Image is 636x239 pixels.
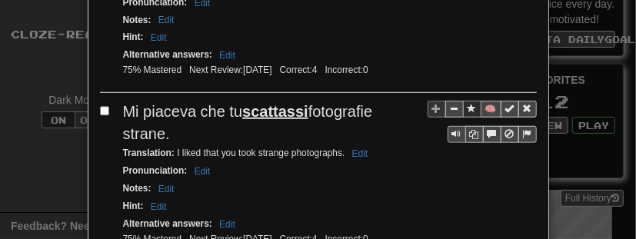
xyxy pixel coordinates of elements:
[123,201,144,211] strong: Hint :
[123,103,373,142] span: Mi piaceva che tu fotografie strane.
[123,218,212,229] strong: Alternative answers :
[448,126,537,143] div: Sentence controls
[146,198,171,215] button: Edit
[321,64,372,77] li: Incorrect: 0
[215,47,240,64] button: Edit
[242,103,308,120] u: scattassi
[123,15,152,25] strong: Notes :
[119,64,186,77] li: 75% Mastered
[154,12,179,28] button: Edit
[123,49,212,60] strong: Alternative answers :
[123,148,175,158] strong: Translation :
[146,29,171,46] button: Edit
[276,64,321,77] li: Correct: 4
[190,163,215,180] button: Edit
[123,165,188,176] strong: Pronunciation :
[123,32,144,42] strong: Hint :
[428,101,537,143] div: Sentence controls
[481,101,501,118] button: 🧠
[185,64,275,77] li: Next Review: [DATE]
[123,183,152,194] strong: Notes :
[215,216,240,233] button: Edit
[348,145,373,162] button: Edit
[154,181,179,198] button: Edit
[123,148,373,158] small: I liked that you took strange photographs.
